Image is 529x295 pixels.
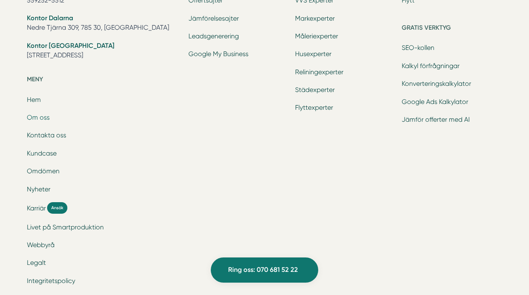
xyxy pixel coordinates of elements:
[27,203,46,213] span: Karriär
[27,113,50,121] a: Om oss
[295,68,343,76] a: Reliningexperter
[402,62,460,70] a: Kalkyl förfrågningar
[27,96,41,104] a: Hem
[27,131,66,139] a: Kontakta oss
[27,13,179,34] li: Nedre Tjärna 309, 785 30, [GEOGRAPHIC_DATA]
[27,149,57,157] a: Kundcase
[27,42,114,50] strong: Kontor [GEOGRAPHIC_DATA]
[211,257,318,283] a: Ring oss: 070 681 52 22
[188,14,239,22] a: Jämförelsesajter
[295,14,335,22] a: Markexperter
[27,185,50,193] a: Nyheter
[47,202,67,214] span: Ansök
[402,116,470,123] a: Jämför offerter med AI
[402,44,434,52] a: SEO-kollen
[27,259,46,267] a: Legalt
[27,41,179,62] li: [STREET_ADDRESS]
[188,50,248,58] a: Google My Business
[27,167,60,175] a: Omdömen
[295,50,331,58] a: Husexperter
[295,32,338,40] a: Måleriexperter
[27,277,75,285] a: Integritetspolicy
[228,264,298,275] span: Ring oss: 070 681 52 22
[27,74,179,87] h5: Meny
[188,32,239,40] a: Leadsgenerering
[402,98,468,106] a: Google Ads Kalkylator
[402,23,502,35] h5: Gratis verktyg
[402,80,471,87] a: Konverteringskalkylator
[27,202,179,214] a: Karriär Ansök
[295,104,333,111] a: Flyttexperter
[27,241,55,249] a: Webbyrå
[27,223,104,231] a: Livet på Smartproduktion
[295,86,335,94] a: Städexperter
[27,14,73,22] strong: Kontor Dalarna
